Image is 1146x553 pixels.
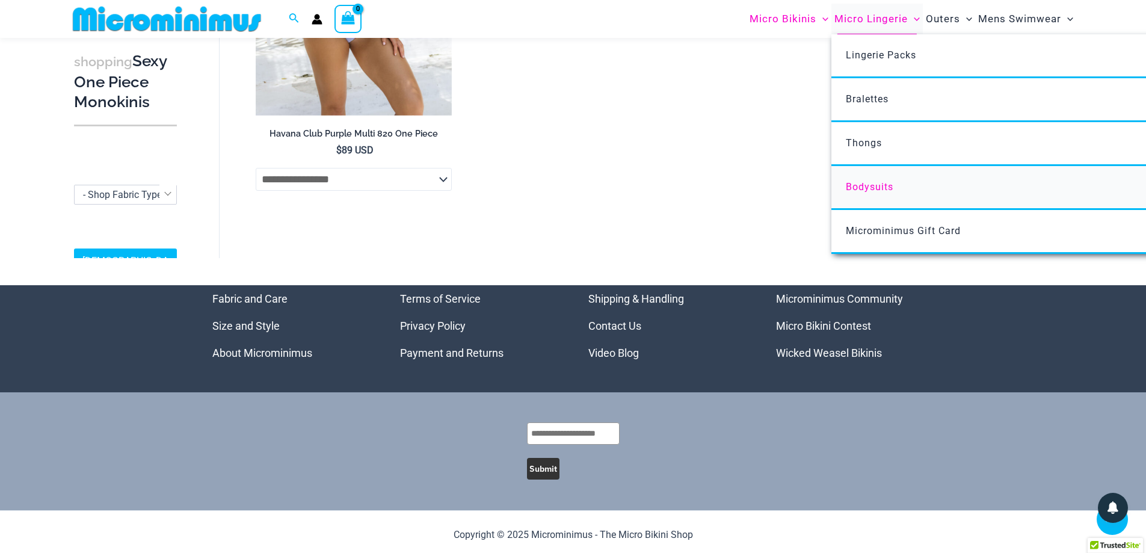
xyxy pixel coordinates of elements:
nav: Menu [588,285,747,366]
a: Size and Style [212,320,280,332]
span: Lingerie Packs [846,49,916,61]
span: Micro Lingerie [834,4,908,34]
a: Fabric and Care [212,292,288,305]
a: Payment and Returns [400,347,504,359]
nav: Menu [212,285,371,366]
h2: Havana Club Purple Multi 820 One Piece [256,128,452,140]
a: Havana Club Purple Multi 820 One Piece [256,128,452,144]
span: Menu Toggle [960,4,972,34]
aside: Footer Widget 4 [776,285,934,366]
a: View Shopping Cart, empty [334,5,362,32]
span: Outers [926,4,960,34]
a: Wicked Weasel Bikinis [776,347,882,359]
span: Menu Toggle [816,4,828,34]
nav: Site Navigation [745,2,1079,36]
a: Privacy Policy [400,320,466,332]
a: Microminimus Community [776,292,903,305]
a: OutersMenu ToggleMenu Toggle [923,4,975,34]
span: $ [336,144,342,156]
aside: Footer Widget 3 [588,285,747,366]
span: Thongs [846,137,882,149]
a: Mens SwimwearMenu ToggleMenu Toggle [975,4,1076,34]
span: - Shop Fabric Type [83,189,162,200]
a: Shipping & Handling [588,292,684,305]
span: shopping [74,54,132,69]
span: Mens Swimwear [978,4,1061,34]
bdi: 89 USD [336,144,374,156]
span: Bralettes [846,93,889,105]
a: Video Blog [588,347,639,359]
a: Contact Us [588,320,641,332]
a: About Microminimus [212,347,312,359]
span: Micro Bikinis [750,4,816,34]
span: - Shop Fabric Type [75,185,176,204]
span: Menu Toggle [1061,4,1073,34]
img: MM SHOP LOGO FLAT [68,5,266,32]
a: [DEMOGRAPHIC_DATA] Sizing Guide [74,249,177,293]
nav: Menu [776,285,934,366]
span: Bodysuits [846,181,893,193]
p: Copyright © 2025 Microminimus - The Micro Bikini Shop [212,526,934,544]
a: Micro LingerieMenu ToggleMenu Toggle [831,4,923,34]
button: Submit [527,458,559,480]
a: Terms of Service [400,292,481,305]
aside: Footer Widget 1 [212,285,371,366]
span: - Shop Fabric Type [74,185,177,205]
span: Menu Toggle [908,4,920,34]
h3: Sexy One Piece Monokinis [74,51,177,112]
a: Search icon link [289,11,300,26]
a: Micro Bikini Contest [776,320,871,332]
span: Microminimus Gift Card [846,225,961,236]
a: Micro BikinisMenu ToggleMenu Toggle [747,4,831,34]
a: Account icon link [312,14,322,25]
nav: Menu [400,285,558,366]
aside: Footer Widget 2 [400,285,558,366]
